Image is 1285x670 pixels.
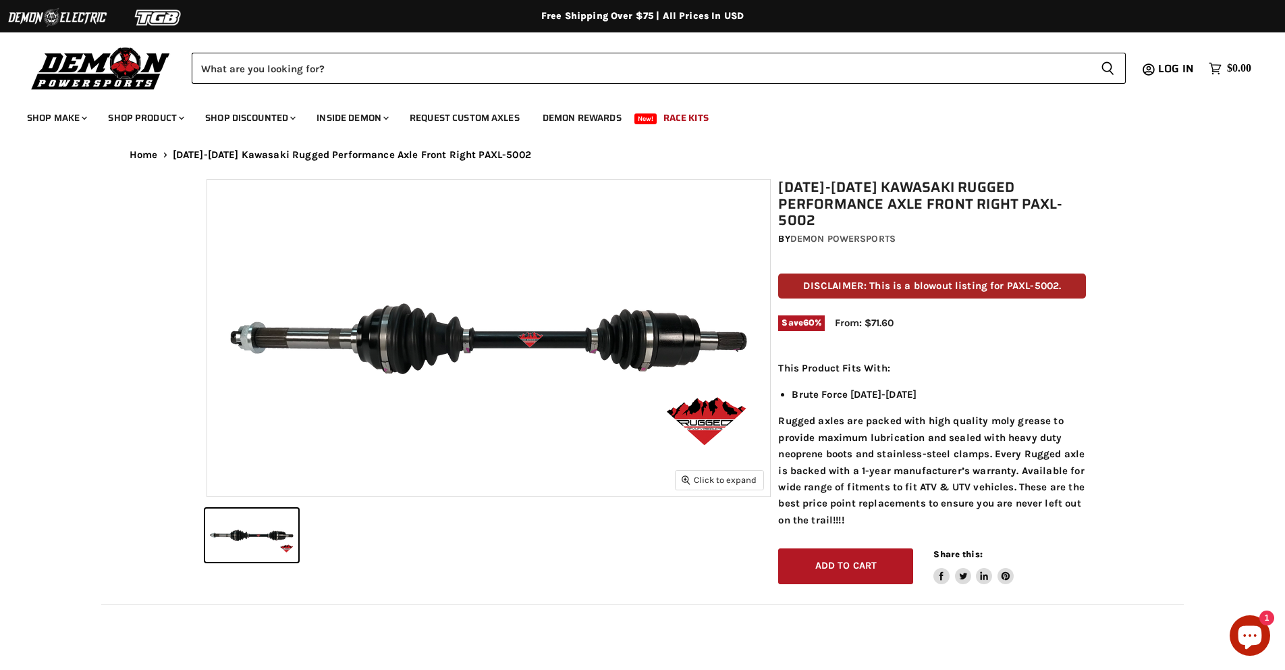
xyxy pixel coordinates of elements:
[98,104,192,132] a: Shop Product
[778,315,825,330] span: Save %
[835,317,894,329] span: From: $71.60
[778,179,1086,229] h1: [DATE]-[DATE] Kawasaki Rugged Performance Axle Front Right PAXL-5002
[1090,53,1126,84] button: Search
[933,549,982,559] span: Share this:
[778,232,1086,247] div: by
[682,475,757,485] span: Click to expand
[103,10,1182,22] div: Free Shipping Over $75 | All Prices In USD
[17,104,95,132] a: Shop Make
[192,53,1126,84] form: Product
[1158,60,1194,77] span: Log in
[933,548,1014,584] aside: Share this:
[195,104,304,132] a: Shop Discounted
[192,53,1090,84] input: Search
[676,471,763,489] button: Click to expand
[1226,615,1274,659] inbox-online-store-chat: Shopify online store chat
[306,104,397,132] a: Inside Demon
[778,274,1086,299] p: DISCLAIMER: This is a blowout listing for PAXL-5002.
[778,360,1086,528] div: Rugged axles are packed with high quality moly grease to provide maximum lubrication and sealed w...
[815,560,877,571] span: Add to cart
[400,104,530,132] a: Request Custom Axles
[173,149,531,161] span: [DATE]-[DATE] Kawasaki Rugged Performance Axle Front Right PAXL-5002
[1202,59,1258,78] a: $0.00
[207,180,770,496] img: 2008-2011 Kawasaki Rugged Performance Axle Front Right PAXL-5002
[803,317,815,328] span: 60
[1227,62,1251,75] span: $0.00
[532,104,632,132] a: Demon Rewards
[130,149,158,161] a: Home
[792,386,1086,403] li: Brute Force [DATE]-[DATE]
[778,360,1086,376] p: This Product Fits With:
[7,5,108,30] img: Demon Electric Logo 2
[103,149,1182,161] nav: Breadcrumbs
[653,104,719,132] a: Race Kits
[790,233,896,244] a: Demon Powersports
[205,509,298,562] button: 2008-2011 Kawasaki Rugged Performance Axle Front Right PAXL-5002 thumbnail
[634,113,657,124] span: New!
[27,44,175,92] img: Demon Powersports
[1152,63,1202,75] a: Log in
[778,548,913,584] button: Add to cart
[108,5,209,30] img: TGB Logo 2
[17,99,1248,132] ul: Main menu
